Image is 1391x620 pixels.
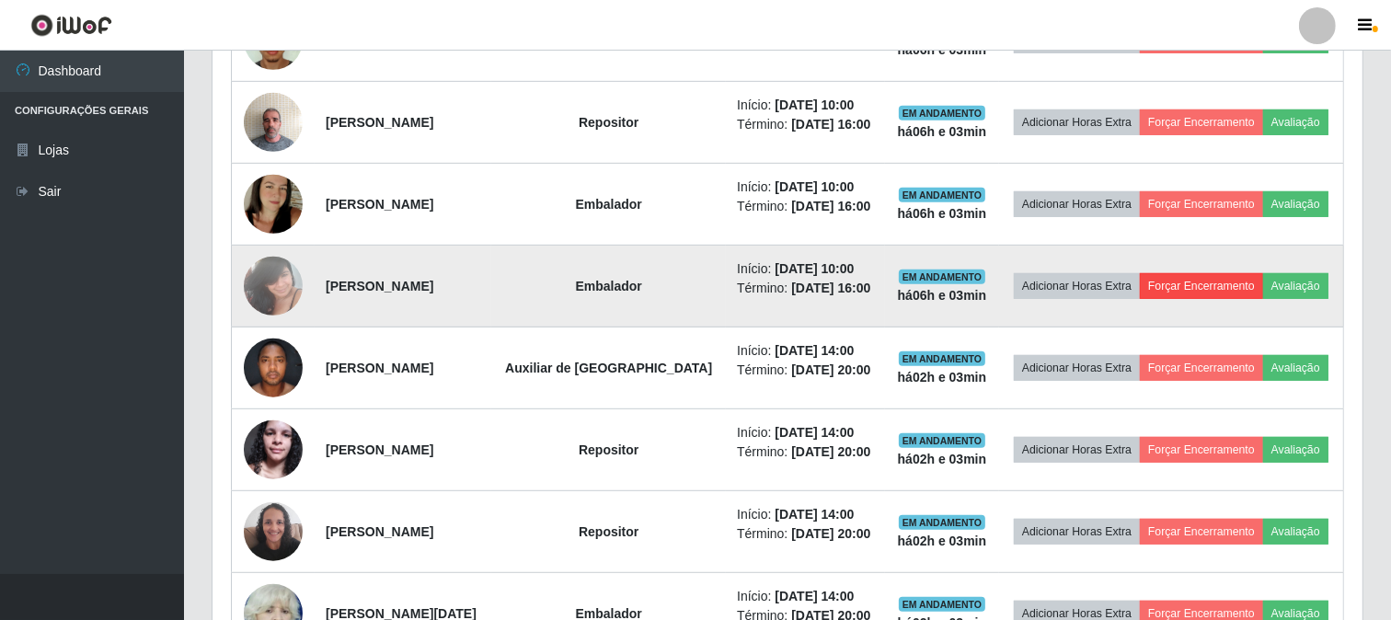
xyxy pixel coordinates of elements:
time: [DATE] 20:00 [791,526,870,541]
li: Início: [737,259,874,279]
span: EM ANDAMENTO [899,433,986,448]
time: [DATE] 20:00 [791,362,870,377]
img: 1682443314153.jpeg [244,152,303,257]
button: Avaliação [1263,519,1328,545]
button: Adicionar Horas Extra [1014,355,1140,381]
img: 1747182351528.jpeg [244,492,303,570]
span: EM ANDAMENTO [899,597,986,612]
li: Início: [737,178,874,197]
time: [DATE] 10:00 [775,98,854,112]
button: Forçar Encerramento [1140,273,1263,299]
span: EM ANDAMENTO [899,270,986,284]
strong: Auxiliar de [GEOGRAPHIC_DATA] [505,361,712,375]
span: EM ANDAMENTO [899,106,986,121]
time: [DATE] 10:00 [775,179,854,194]
strong: [PERSON_NAME] [326,115,433,130]
strong: Repositor [579,524,638,539]
button: Avaliação [1263,191,1328,217]
strong: há 02 h e 03 min [898,534,987,548]
strong: [PERSON_NAME] [326,197,433,212]
span: EM ANDAMENTO [899,515,986,530]
time: [DATE] 20:00 [791,444,870,459]
strong: Embalador [576,279,642,293]
time: [DATE] 14:00 [775,425,854,440]
button: Forçar Encerramento [1140,355,1263,381]
strong: Repositor [579,115,638,130]
li: Início: [737,423,874,442]
button: Adicionar Horas Extra [1014,273,1140,299]
button: Forçar Encerramento [1140,519,1263,545]
li: Início: [737,505,874,524]
img: 1710270402081.jpeg [244,410,303,488]
button: Avaliação [1263,355,1328,381]
button: Avaliação [1263,109,1328,135]
strong: [PERSON_NAME] [326,442,433,457]
strong: [PERSON_NAME] [326,524,433,539]
strong: Embalador [576,197,642,212]
strong: [PERSON_NAME] [326,361,433,375]
li: Término: [737,279,874,298]
img: 1707417653840.jpeg [244,83,303,161]
button: Adicionar Horas Extra [1014,191,1140,217]
time: [DATE] 16:00 [791,199,870,213]
li: Início: [737,96,874,115]
strong: há 06 h e 03 min [898,124,987,139]
li: Término: [737,524,874,544]
strong: há 02 h e 03 min [898,452,987,466]
time: [DATE] 14:00 [775,343,854,358]
button: Adicionar Horas Extra [1014,109,1140,135]
li: Início: [737,587,874,606]
time: [DATE] 14:00 [775,507,854,522]
button: Avaliação [1263,437,1328,463]
strong: há 06 h e 03 min [898,288,987,303]
strong: Repositor [579,442,638,457]
button: Adicionar Horas Extra [1014,437,1140,463]
span: EM ANDAMENTO [899,351,986,366]
button: Forçar Encerramento [1140,191,1263,217]
button: Forçar Encerramento [1140,109,1263,135]
strong: [PERSON_NAME] [326,279,433,293]
strong: há 02 h e 03 min [898,370,987,385]
time: [DATE] 16:00 [791,117,870,132]
li: Término: [737,442,874,462]
button: Avaliação [1263,273,1328,299]
li: Início: [737,341,874,361]
img: CoreUI Logo [30,14,112,37]
li: Término: [737,115,874,134]
strong: há 06 h e 03 min [898,206,987,221]
li: Término: [737,361,874,380]
button: Adicionar Horas Extra [1014,519,1140,545]
span: EM ANDAMENTO [899,188,986,202]
img: 1710558246367.jpeg [244,328,303,407]
img: 1706050148347.jpeg [244,247,303,325]
time: [DATE] 16:00 [791,281,870,295]
li: Término: [737,197,874,216]
button: Forçar Encerramento [1140,437,1263,463]
time: [DATE] 14:00 [775,589,854,603]
time: [DATE] 10:00 [775,261,854,276]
